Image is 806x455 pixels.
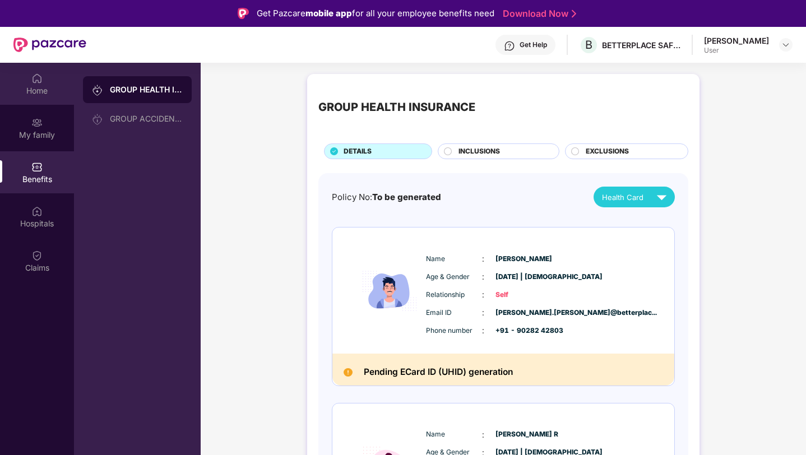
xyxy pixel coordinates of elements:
span: : [482,289,484,301]
a: Download Now [503,8,573,20]
img: Logo [238,8,249,19]
strong: mobile app [305,8,352,18]
span: DETAILS [344,146,372,157]
span: To be generated [372,192,441,202]
span: Age & Gender [426,272,482,282]
span: +91 - 90282 42803 [495,326,552,336]
span: Name [426,429,482,440]
span: [DATE] | [DEMOGRAPHIC_DATA] [495,272,552,282]
img: New Pazcare Logo [13,38,86,52]
img: svg+xml;base64,PHN2ZyB3aWR0aD0iMjAiIGhlaWdodD0iMjAiIHZpZXdCb3g9IjAgMCAyMCAyMCIgZmlsbD0ibm9uZSIgeG... [31,117,43,128]
img: svg+xml;base64,PHN2ZyB3aWR0aD0iMjAiIGhlaWdodD0iMjAiIHZpZXdCb3g9IjAgMCAyMCAyMCIgZmlsbD0ibm9uZSIgeG... [92,85,103,96]
img: svg+xml;base64,PHN2ZyBpZD0iSG9tZSIgeG1sbnM9Imh0dHA6Ly93d3cudzMub3JnLzIwMDAvc3ZnIiB3aWR0aD0iMjAiIG... [31,73,43,84]
button: Health Card [594,187,675,207]
div: Policy No: [332,191,441,204]
span: B [585,38,592,52]
div: GROUP HEALTH INSURANCE [110,84,183,95]
div: [PERSON_NAME] [704,35,769,46]
span: [PERSON_NAME] R [495,429,552,440]
img: Stroke [572,8,576,20]
img: svg+xml;base64,PHN2ZyB3aWR0aD0iMjAiIGhlaWdodD0iMjAiIHZpZXdCb3g9IjAgMCAyMCAyMCIgZmlsbD0ibm9uZSIgeG... [92,114,103,125]
img: svg+xml;base64,PHN2ZyBpZD0iSGVscC0zMngzMiIgeG1sbnM9Imh0dHA6Ly93d3cudzMub3JnLzIwMDAvc3ZnIiB3aWR0aD... [504,40,515,52]
span: EXCLUSIONS [586,146,629,157]
div: GROUP ACCIDENTAL INSURANCE [110,114,183,123]
span: : [482,429,484,441]
span: : [482,271,484,283]
div: GROUP HEALTH INSURANCE [318,99,475,116]
img: svg+xml;base64,PHN2ZyBpZD0iQmVuZWZpdHMiIHhtbG5zPSJodHRwOi8vd3d3LnczLm9yZy8yMDAwL3N2ZyIgd2lkdGg9Ij... [31,161,43,173]
span: : [482,253,484,265]
img: svg+xml;base64,PHN2ZyB4bWxucz0iaHR0cDovL3d3dy53My5vcmcvMjAwMC9zdmciIHZpZXdCb3g9IjAgMCAyNCAyNCIgd2... [652,187,671,207]
span: [PERSON_NAME] [495,254,552,264]
img: svg+xml;base64,PHN2ZyBpZD0iQ2xhaW0iIHhtbG5zPSJodHRwOi8vd3d3LnczLm9yZy8yMDAwL3N2ZyIgd2lkdGg9IjIwIi... [31,250,43,261]
span: : [482,307,484,319]
span: Relationship [426,290,482,300]
h2: Pending ECard ID (UHID) generation [364,365,513,380]
img: svg+xml;base64,PHN2ZyBpZD0iRHJvcGRvd24tMzJ4MzIiIHhtbG5zPSJodHRwOi8vd3d3LnczLm9yZy8yMDAwL3N2ZyIgd2... [781,40,790,49]
span: [PERSON_NAME].[PERSON_NAME]@betterplac... [495,308,552,318]
img: icon [356,243,423,340]
img: svg+xml;base64,PHN2ZyBpZD0iSG9zcGl0YWxzIiB4bWxucz0iaHR0cDovL3d3dy53My5vcmcvMjAwMC9zdmciIHdpZHRoPS... [31,206,43,217]
div: Get Pazcare for all your employee benefits need [257,7,494,20]
img: Pending [344,368,353,377]
div: User [704,46,769,55]
span: Name [426,254,482,264]
div: BETTERPLACE SAFETY SOLUTIONS PRIVATE LIMITED [602,40,680,50]
span: Self [495,290,552,300]
span: Health Card [602,192,643,203]
span: Email ID [426,308,482,318]
span: Phone number [426,326,482,336]
div: Get Help [520,40,547,49]
span: : [482,324,484,337]
span: INCLUSIONS [458,146,500,157]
